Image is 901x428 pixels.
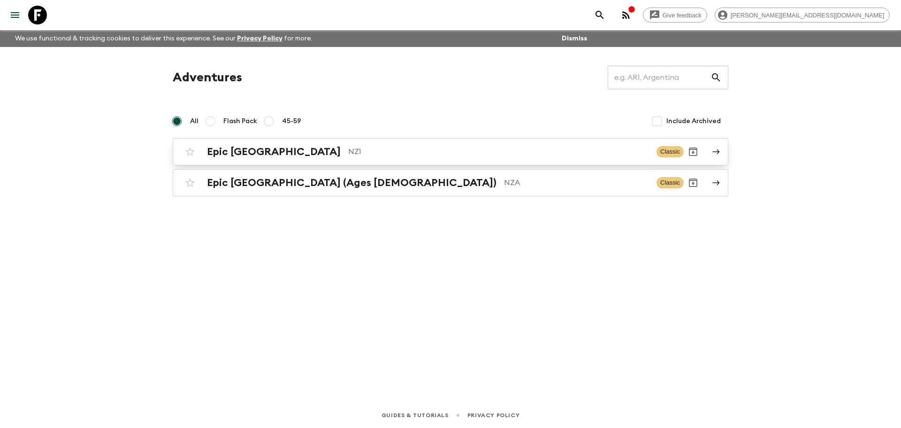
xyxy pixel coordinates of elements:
button: Archive [684,142,702,161]
span: [PERSON_NAME][EMAIL_ADDRESS][DOMAIN_NAME] [725,12,889,19]
p: NZA [504,177,649,188]
a: Give feedback [643,8,707,23]
span: Give feedback [657,12,707,19]
a: Privacy Policy [467,410,519,420]
a: Epic [GEOGRAPHIC_DATA] (Ages [DEMOGRAPHIC_DATA])NZAClassicArchive [173,169,728,196]
a: Epic [GEOGRAPHIC_DATA]NZ1ClassicArchive [173,138,728,165]
button: menu [6,6,24,24]
button: search adventures [590,6,609,24]
h2: Epic [GEOGRAPHIC_DATA] [207,146,341,158]
p: We use functional & tracking cookies to deliver this experience. See our for more. [11,30,316,47]
h1: Adventures [173,68,242,87]
span: Classic [657,177,684,188]
p: NZ1 [348,146,649,157]
button: Dismiss [559,32,589,45]
a: Guides & Tutorials [382,410,449,420]
input: e.g. AR1, Argentina [608,64,710,91]
span: Classic [657,146,684,157]
span: Include Archived [666,117,721,126]
span: All [190,117,199,126]
div: [PERSON_NAME][EMAIL_ADDRESS][DOMAIN_NAME] [715,8,890,23]
a: Privacy Policy [237,35,283,42]
span: Flash Pack [223,117,257,126]
span: 45-59 [282,117,301,126]
h2: Epic [GEOGRAPHIC_DATA] (Ages [DEMOGRAPHIC_DATA]) [207,177,496,189]
button: Archive [684,173,702,192]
